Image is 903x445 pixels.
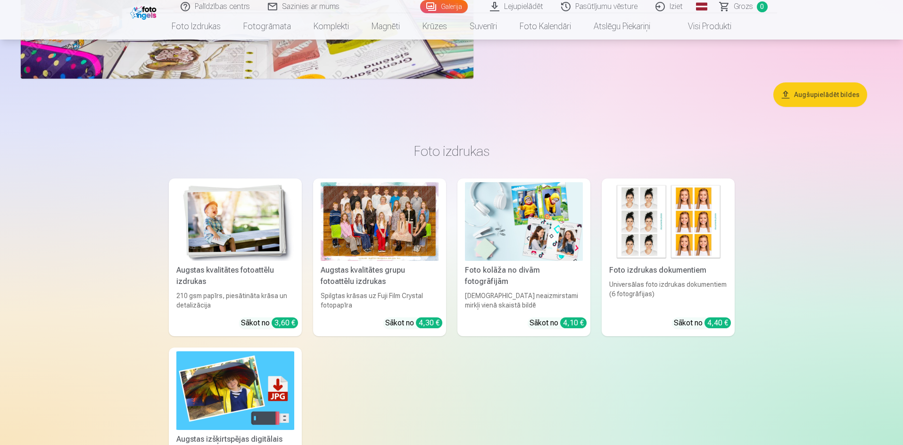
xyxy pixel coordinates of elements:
[160,13,232,40] a: Foto izdrukas
[241,317,298,329] div: Sākot no
[757,1,768,12] span: 0
[313,178,446,336] a: Augstas kvalitātes grupu fotoattēlu izdrukasSpilgtas krāsas uz Fuji Film Crystal fotopapīraSākot ...
[232,13,302,40] a: Fotogrāmata
[385,317,442,329] div: Sākot no
[416,317,442,328] div: 4,30 €
[169,178,302,336] a: Augstas kvalitātes fotoattēlu izdrukasAugstas kvalitātes fotoattēlu izdrukas210 gsm papīrs, piesā...
[602,178,735,336] a: Foto izdrukas dokumentiemFoto izdrukas dokumentiemUniversālas foto izdrukas dokumentiem (6 fotogr...
[360,13,411,40] a: Magnēti
[173,265,298,287] div: Augstas kvalitātes fotoattēlu izdrukas
[173,291,298,310] div: 210 gsm papīrs, piesātināta krāsa un detalizācija
[704,317,731,328] div: 4,40 €
[272,317,298,328] div: 3,60 €
[130,4,159,20] img: /fa1
[674,317,731,329] div: Sākot no
[461,291,587,310] div: [DEMOGRAPHIC_DATA] neaizmirstami mirkļi vienā skaistā bildē
[605,265,731,276] div: Foto izdrukas dokumentiem
[609,182,727,261] img: Foto izdrukas dokumentiem
[457,178,590,336] a: Foto kolāža no divām fotogrāfijāmFoto kolāža no divām fotogrāfijām[DEMOGRAPHIC_DATA] neaizmirstam...
[176,143,727,160] h3: Foto izdrukas
[302,13,360,40] a: Komplekti
[734,1,753,12] span: Grozs
[317,291,442,310] div: Spilgtas krāsas uz Fuji Film Crystal fotopapīra
[773,82,867,107] button: Augšupielādēt bildes
[508,13,582,40] a: Foto kalendāri
[411,13,458,40] a: Krūzes
[530,317,587,329] div: Sākot no
[176,182,294,261] img: Augstas kvalitātes fotoattēlu izdrukas
[461,265,587,287] div: Foto kolāža no divām fotogrāfijām
[605,280,731,310] div: Universālas foto izdrukas dokumentiem (6 fotogrāfijas)
[317,265,442,287] div: Augstas kvalitātes grupu fotoattēlu izdrukas
[176,351,294,430] img: Augstas izšķirtspējas digitālais fotoattēls JPG formātā
[465,182,583,261] img: Foto kolāža no divām fotogrāfijām
[458,13,508,40] a: Suvenīri
[662,13,743,40] a: Visi produkti
[582,13,662,40] a: Atslēgu piekariņi
[560,317,587,328] div: 4,10 €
